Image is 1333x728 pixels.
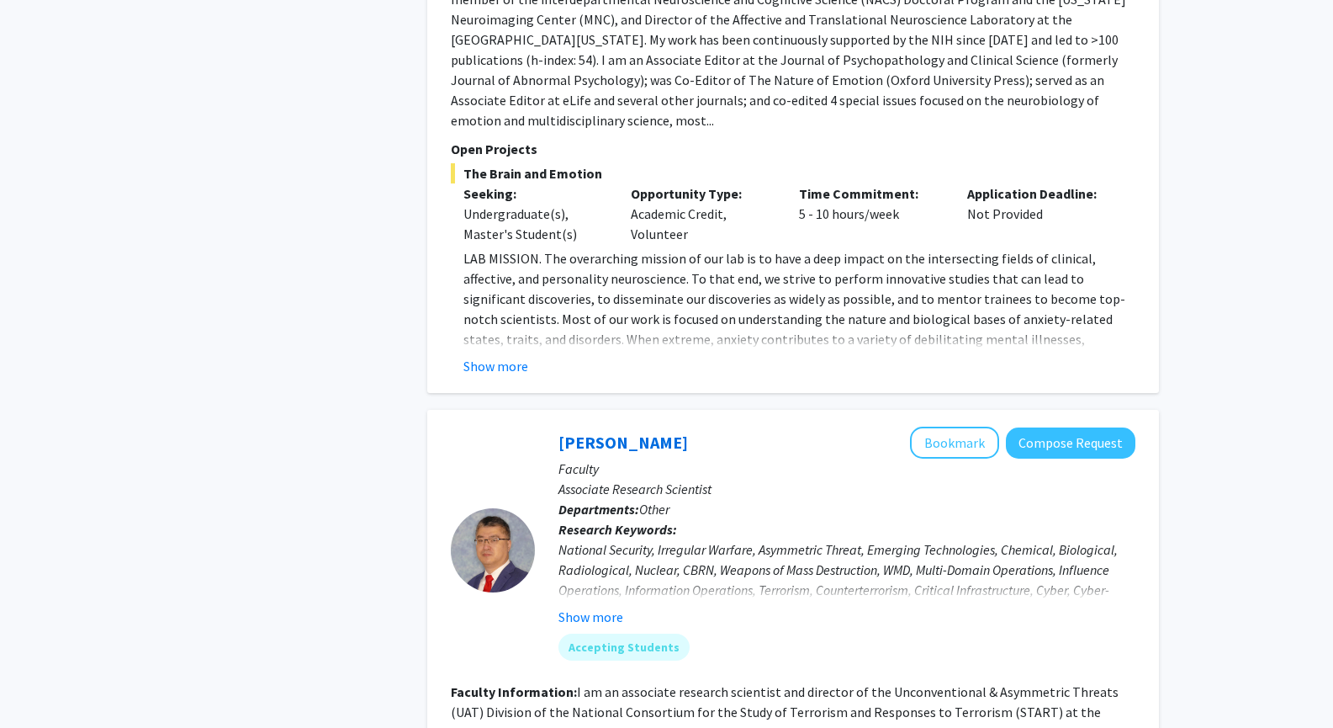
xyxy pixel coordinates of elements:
[639,501,669,518] span: Other
[558,501,639,518] b: Departments:
[631,183,774,204] p: Opportunity Type:
[463,356,528,376] button: Show more
[558,539,1135,620] div: National Security, Irregular Warfare, Asymmetric Threat, Emerging Technologies, Chemical, Biologi...
[1006,428,1135,459] button: Compose Request to Steve Sin
[967,183,1110,204] p: Application Deadline:
[558,521,677,538] b: Research Keywords:
[799,183,942,204] p: Time Commitment:
[451,683,577,700] b: Faculty Information:
[955,183,1123,244] div: Not Provided
[13,652,71,715] iframe: Chat
[463,183,606,204] p: Seeking:
[451,163,1135,183] span: The Brain and Emotion
[786,183,955,244] div: 5 - 10 hours/week
[558,432,688,453] a: [PERSON_NAME]
[558,459,1135,479] p: Faculty
[558,479,1135,499] p: Associate Research Scientist
[618,183,786,244] div: Academic Credit, Volunteer
[463,248,1135,571] p: LAB MISSION. The overarching mission of our lab is to have a deep impact on the intersecting fiel...
[463,204,606,244] div: Undergraduate(s), Master's Student(s)
[558,634,690,661] mat-chip: Accepting Students
[910,427,999,459] button: Add Steve Sin to Bookmarks
[451,139,1135,159] p: Open Projects
[558,607,623,627] button: Show more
